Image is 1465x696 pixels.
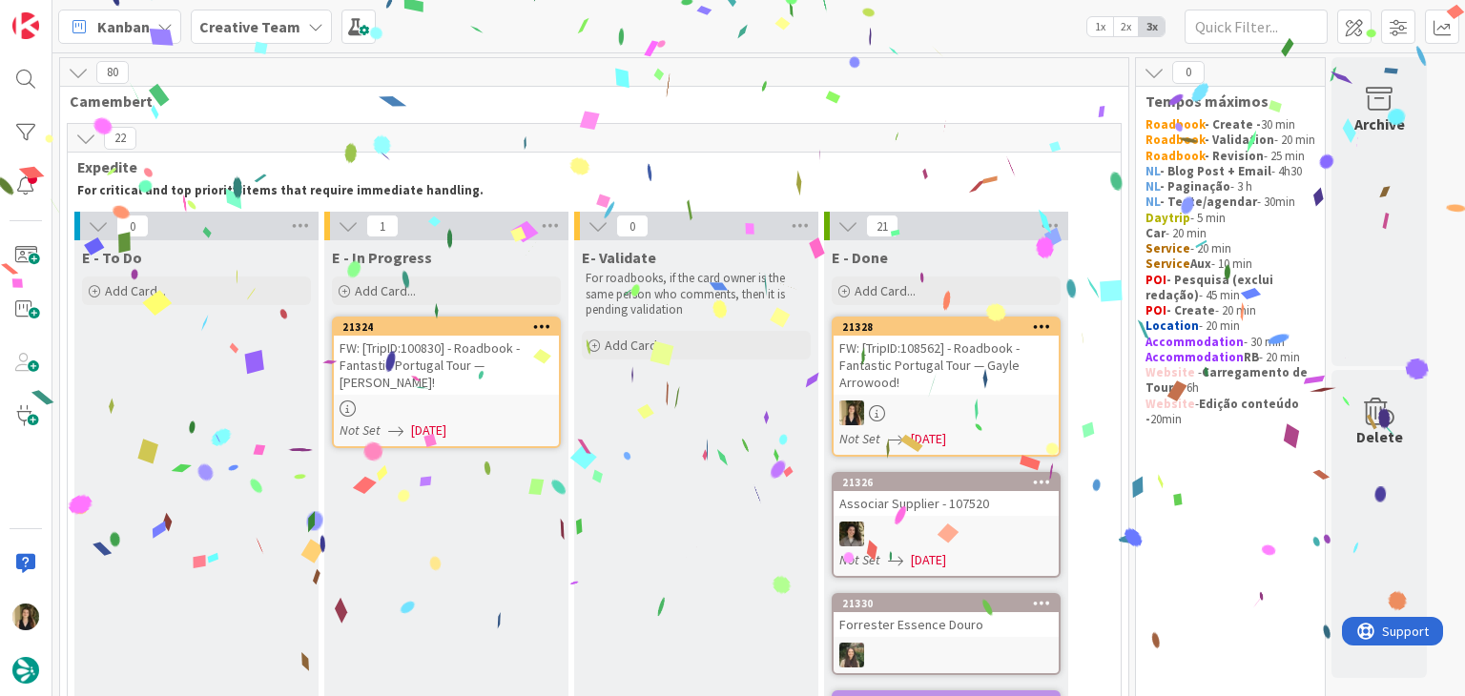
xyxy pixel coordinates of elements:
img: MS [839,522,864,546]
b: Creative Team [199,17,300,36]
span: 0 [1172,61,1205,84]
span: 0 [616,215,649,237]
div: 21330 [842,597,1059,610]
p: - 20 min [1145,350,1315,365]
span: 1 [366,215,399,237]
p: - 25 min [1145,149,1315,164]
strong: NL [1145,194,1160,210]
div: 21328 [834,318,1059,336]
strong: - Revision [1205,148,1264,164]
div: IG [834,643,1059,667]
strong: - Create [1166,302,1215,318]
span: Camembert [70,92,1104,111]
strong: - Teste/agendar [1160,194,1257,210]
img: SP [12,604,39,630]
img: Visit kanbanzone.com [12,12,39,39]
p: 30 min [1145,117,1315,133]
p: - 10 min [1145,256,1315,272]
span: [DATE] [911,550,946,570]
div: 21328 [842,320,1059,334]
div: Forrester Essence Douro [834,612,1059,637]
div: 21326 [834,474,1059,491]
strong: - Create - [1205,116,1261,133]
div: FW: [TripID:108562] - Roadbook - Fantastic Portugal Tour — Gayle Arrowood! [834,336,1059,395]
span: [DATE] [911,429,946,449]
span: Add Card... [355,282,416,299]
span: 1x [1087,17,1113,36]
div: 21330Forrester Essence Douro [834,595,1059,637]
div: 21330 [834,595,1059,612]
div: 21324 [342,320,559,334]
div: 21328FW: [TripID:108562] - Roadbook - Fantastic Portugal Tour — Gayle Arrowood! [834,318,1059,395]
p: - 45 min [1145,273,1315,304]
p: - 3 h [1145,179,1315,194]
img: SP [839,400,864,425]
p: - 20min [1145,397,1315,428]
strong: Aux [1190,256,1211,272]
strong: Roadbook [1145,116,1205,133]
strong: POI [1145,302,1166,318]
strong: - Validation [1205,132,1274,148]
a: 21330Forrester Essence DouroIG [832,593,1061,675]
span: E - In Progress [332,248,432,267]
input: Quick Filter... [1185,10,1328,44]
span: 0 [116,215,149,237]
span: E - Done [832,248,888,267]
p: - 20 min [1145,226,1315,241]
strong: Service [1145,240,1190,256]
span: E - To Do [82,248,142,267]
strong: Edição conteúdo - [1145,396,1302,427]
strong: Service [1145,256,1190,272]
strong: NL [1145,178,1160,194]
i: Not Set [839,430,880,447]
p: - 30 min [1145,335,1315,350]
div: 21324FW: [TripID:100830] - Roadbook - Fantastic Portugal Tour — [PERSON_NAME]! [334,318,559,395]
strong: Daytrip [1145,210,1190,226]
strong: RB [1244,349,1259,365]
span: E- Validate [582,248,656,267]
strong: - Blog Post + Email [1160,163,1271,179]
a: 21328FW: [TripID:108562] - Roadbook - Fantastic Portugal Tour — Gayle Arrowood!SPNot Set[DATE] [832,317,1061,457]
p: For roadbooks, if the card owner is the same person who comments, then it is pending validation [586,271,807,317]
span: [DATE] [411,420,446,440]
div: 21326Associar Supplier - 107520 [834,474,1059,516]
strong: NL [1145,163,1160,179]
img: avatar [12,657,39,684]
span: 21 [866,215,898,237]
div: MS [834,522,1059,546]
span: Expedite [77,157,1097,176]
div: 21324 [334,318,559,336]
span: 22 [104,127,136,150]
p: - 20 min [1145,241,1315,256]
span: Support [40,3,87,26]
strong: Website [1145,364,1195,380]
div: FW: [TripID:100830] - Roadbook - Fantastic Portugal Tour — [PERSON_NAME]! [334,336,559,395]
strong: Roadbook [1145,132,1205,148]
img: IG [839,643,864,667]
span: 80 [96,61,129,84]
strong: - Pesquisa (exclui redação) [1145,272,1276,303]
i: Not Set [839,551,880,568]
span: Kanban [97,15,150,38]
span: Tempos máximos [1145,92,1301,111]
strong: - Paginação [1160,178,1230,194]
div: 21326 [842,476,1059,489]
p: - 20 min [1145,133,1315,148]
strong: For critical and top priority items that require immediate handling. [77,182,484,198]
strong: Accommodation [1145,334,1244,350]
span: Add Card... [105,282,166,299]
div: Delete [1356,425,1403,448]
strong: Car [1145,225,1166,241]
div: SP [834,400,1059,425]
strong: Roadbook [1145,148,1205,164]
strong: Carregamento de Tours [1145,364,1310,396]
div: Archive [1354,113,1405,135]
div: Associar Supplier - 107520 [834,491,1059,516]
span: Add Card... [605,337,666,354]
a: 21324FW: [TripID:100830] - Roadbook - Fantastic Portugal Tour — [PERSON_NAME]!Not Set[DATE] [332,317,561,448]
i: Not Set [340,421,381,439]
p: - - 6h [1145,365,1315,397]
span: 2x [1113,17,1139,36]
strong: Location [1145,317,1199,334]
span: 3x [1139,17,1165,36]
